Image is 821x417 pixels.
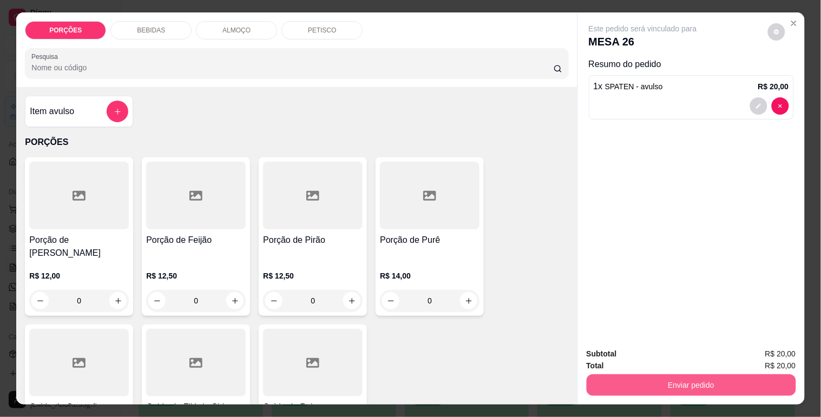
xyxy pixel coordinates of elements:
[765,348,796,360] span: R$ 20,00
[148,292,166,309] button: decrease-product-quantity
[146,234,246,247] h4: Porção de Feijão
[343,292,360,309] button: increase-product-quantity
[226,292,244,309] button: increase-product-quantity
[31,52,62,61] label: Pesquisa
[146,270,246,281] p: R$ 12,50
[768,23,785,41] button: decrease-product-quantity
[107,101,128,122] button: add-separate-item
[758,81,789,92] p: R$ 20,00
[460,292,477,309] button: increase-product-quantity
[587,349,617,358] strong: Subtotal
[31,62,554,73] input: Pesquisa
[29,401,129,414] h4: Caldo de Camarão
[31,292,49,309] button: decrease-product-quantity
[263,270,363,281] p: R$ 12,50
[785,15,803,32] button: Close
[765,360,796,372] span: R$ 20,00
[265,292,283,309] button: decrease-product-quantity
[382,292,399,309] button: decrease-product-quantity
[29,234,129,260] h4: Porção de [PERSON_NAME]
[146,401,246,414] h4: Caldo de Filé de Siri
[308,26,337,35] p: PETISCO
[263,401,363,414] h4: Caldo de Peixe
[587,361,604,370] strong: Total
[772,97,789,115] button: decrease-product-quantity
[589,23,697,34] p: Este pedido será vinculado para
[25,136,568,149] p: PORÇÕES
[137,26,165,35] p: BEBIDAS
[380,270,480,281] p: R$ 14,00
[589,34,697,49] p: MESA 26
[49,26,82,35] p: PORÇÕES
[594,80,663,93] p: 1 x
[30,105,74,118] h4: Item avulso
[222,26,251,35] p: ALMOÇO
[605,82,663,91] span: SPATEN - avulso
[750,97,767,115] button: decrease-product-quantity
[109,292,127,309] button: increase-product-quantity
[589,58,794,71] p: Resumo do pedido
[263,234,363,247] h4: Porção de Pirão
[380,234,480,247] h4: Porção de Purê
[29,270,129,281] p: R$ 12,00
[587,374,796,396] button: Enviar pedido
